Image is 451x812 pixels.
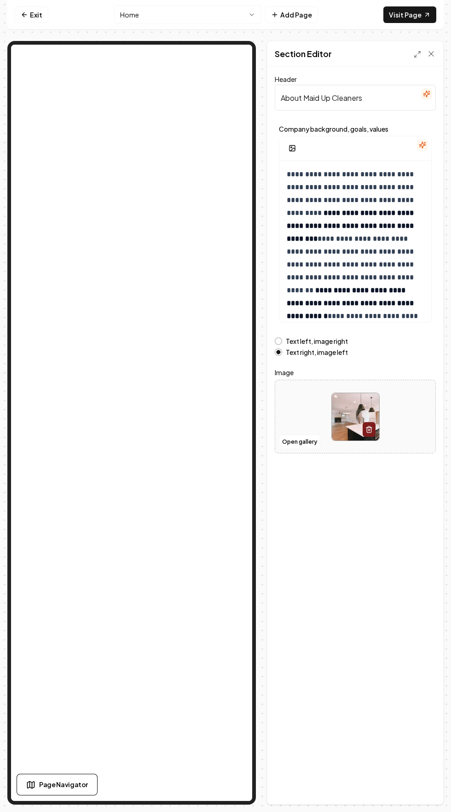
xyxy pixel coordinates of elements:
[265,6,318,23] button: Add Page
[286,338,348,344] label: Text left, image right
[279,126,432,132] label: Company background, goals, values
[332,393,379,441] img: image
[283,140,301,157] button: Add Image
[275,47,332,60] h2: Section Editor
[39,780,88,789] span: Page Navigator
[275,85,436,110] input: Header
[383,6,436,23] a: Visit Page
[279,435,320,449] button: Open gallery
[275,75,297,83] label: Header
[17,774,98,795] button: Page Navigator
[275,367,436,378] label: Image
[286,349,348,355] label: Text right, image left
[15,6,48,23] a: Exit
